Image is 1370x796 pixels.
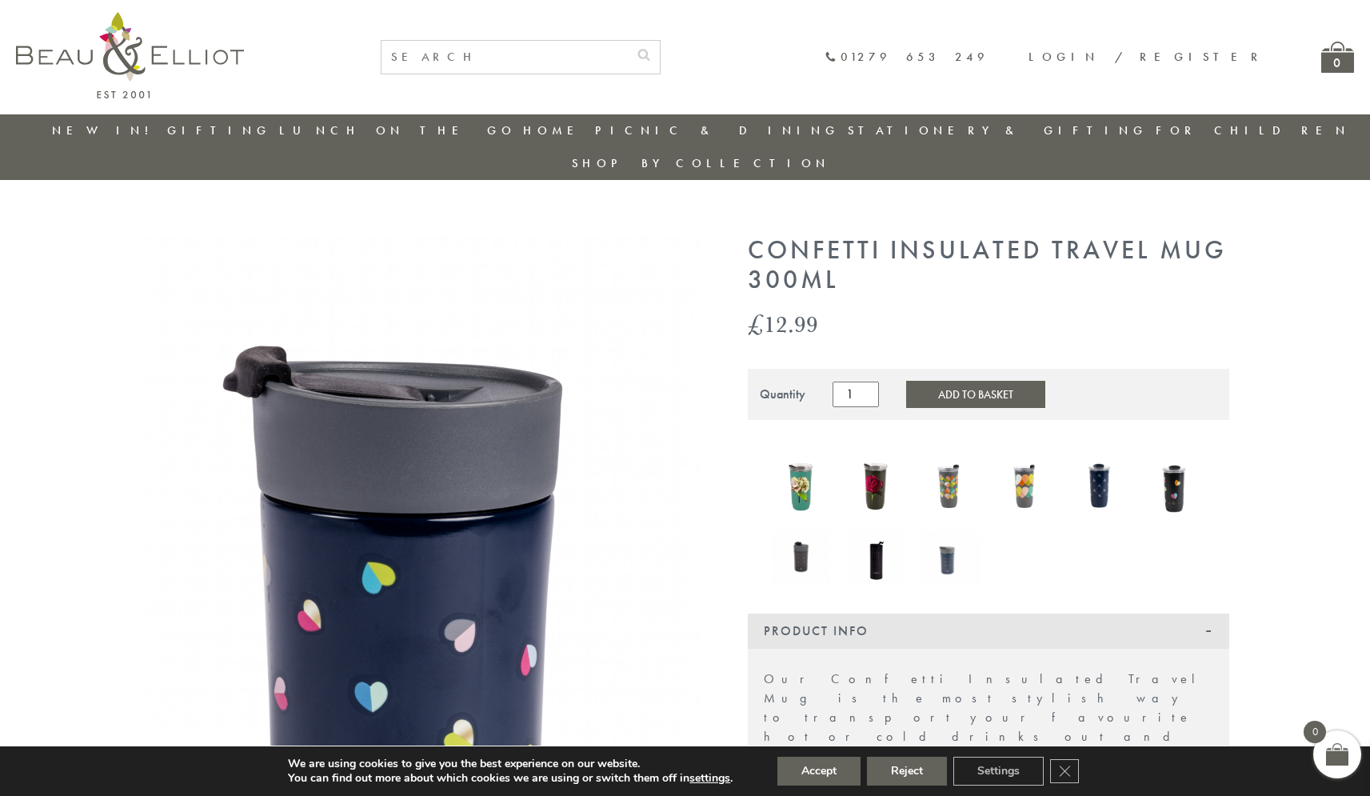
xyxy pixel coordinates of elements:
button: Settings [953,757,1044,786]
p: You can find out more about which cookies we are using or switch them off in . [288,771,733,786]
div: Product Info [748,614,1229,649]
img: logo [16,12,244,98]
a: Picnic & Dining [595,122,840,138]
img: Sarah Kelleher travel mug dark stone [846,444,905,523]
a: Home [523,122,587,138]
a: Gifting [167,122,271,138]
button: Close GDPR Cookie Banner [1050,759,1079,783]
input: SEARCH [381,41,628,74]
a: Emily Insulated Travel Mug Emily Heart Travel Mug [1146,444,1205,527]
span: £ [748,307,764,340]
a: New in! [52,122,159,138]
img: Manhattan Stainless Steel Drinks Bottle [846,527,905,586]
a: Sarah Kelleher travel mug dark stone [846,444,905,527]
a: Lunch On The Go [279,122,516,138]
a: Navy Vacuum Insulated Travel Mug 300ml [921,530,981,588]
button: settings [689,771,730,786]
img: Carnaby Eclipse Insulated Travel Mug [997,446,1056,522]
div: Quantity [760,387,805,402]
h1: Confetti Insulated Travel Mug 300ml [748,236,1229,295]
a: Dove Grande Travel Mug 450ml [772,530,831,587]
a: Stationery & Gifting [848,122,1148,138]
button: Add to Basket [906,381,1045,408]
a: Login / Register [1028,49,1265,65]
img: Navy Vacuum Insulated Travel Mug 300ml [921,530,981,584]
bdi: 12.99 [748,307,818,340]
a: Monogram Midnight Travel Mug [1071,444,1130,527]
a: Carnaby Bloom Insulated Travel Mug [921,446,981,526]
img: Emily Insulated Travel Mug Emily Heart Travel Mug [1146,444,1205,524]
img: Sarah Kelleher Insulated Travel Mug Teal [772,445,831,523]
button: Reject [867,757,947,786]
a: Sarah Kelleher Insulated Travel Mug Teal [772,445,831,527]
img: Dove Grande Travel Mug 450ml [772,530,831,584]
input: Product quantity [833,382,879,407]
img: Monogram Midnight Travel Mug [1071,444,1130,524]
a: Carnaby Eclipse Insulated Travel Mug [997,446,1056,526]
button: Accept [777,757,861,786]
a: 0 [1321,42,1354,73]
a: 01279 653 249 [825,50,989,64]
a: Manhattan Stainless Steel Drinks Bottle [846,527,905,590]
img: Carnaby Bloom Insulated Travel Mug [921,446,981,522]
a: For Children [1156,122,1350,138]
span: 0 [1304,721,1326,743]
p: We are using cookies to give you the best experience on our website. [288,757,733,771]
a: Shop by collection [572,155,830,171]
